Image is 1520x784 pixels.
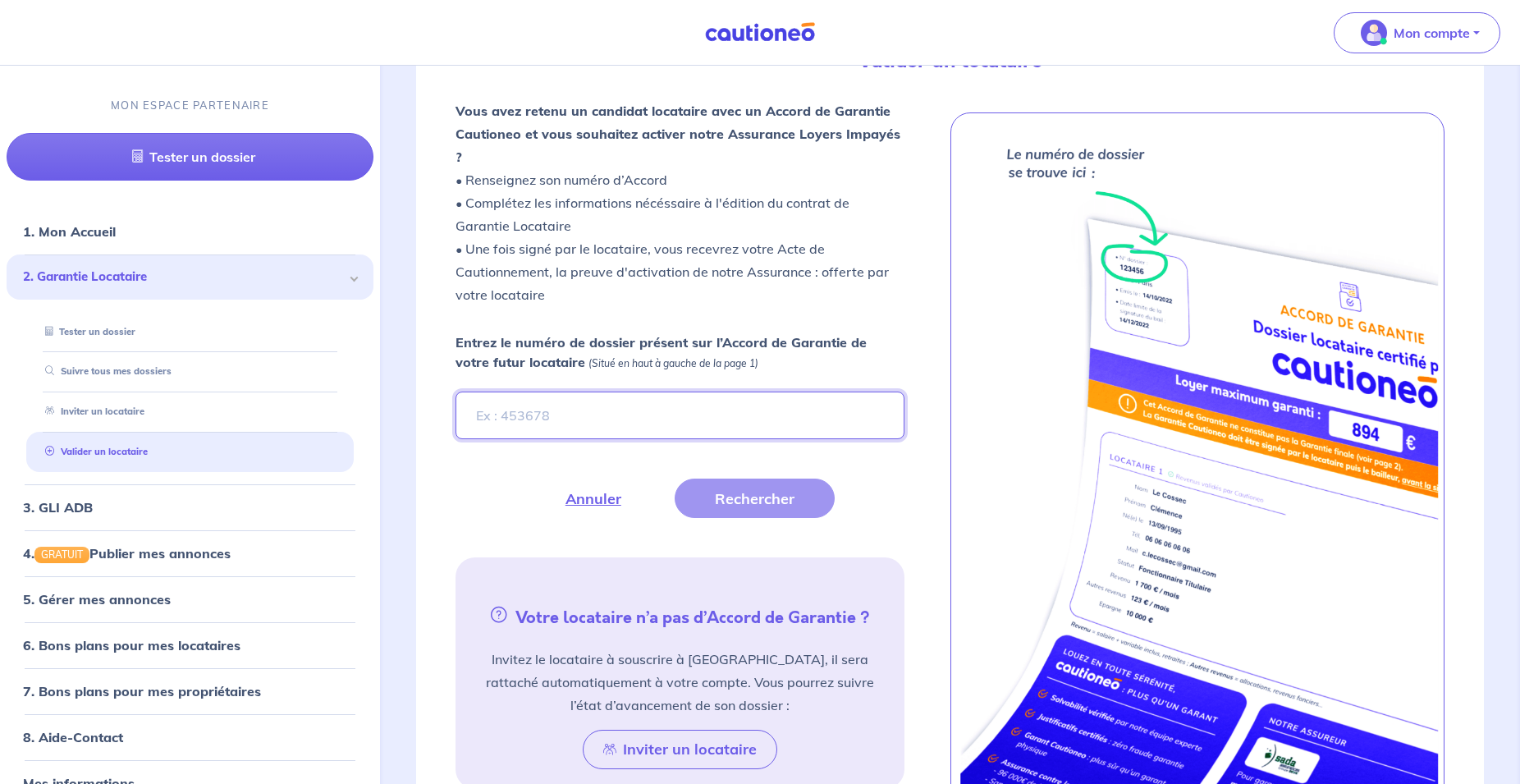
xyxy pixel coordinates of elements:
[23,499,93,516] a: 3. GLI ADB
[1361,20,1387,46] img: illu_account_valid_menu.svg
[7,676,373,708] div: 7. Bons plans pour mes propriétaires
[23,684,261,700] a: 7. Bons plans pour mes propriétaires
[588,357,758,369] em: (Situé en haut à gauche de la page 1)
[7,255,373,300] div: 2. Garantie Locataire
[456,334,867,370] strong: Entrez le numéro de dossier présent sur l’Accord de Garantie de votre futur locataire
[26,319,354,346] div: Tester un dossier
[111,99,269,114] p: MON ESPACE PARTENAIRE
[7,722,373,754] div: 8. Aide-Contact
[23,545,231,562] a: 4.GRATUITPublier mes annonces
[39,447,148,458] a: Valider un locataire
[525,479,662,518] button: Annuler
[26,399,354,426] div: Inviter un locataire
[456,392,904,439] input: Ex : 453678
[475,648,885,717] p: Invitez le locataire à souscrire à [GEOGRAPHIC_DATA], il sera rattaché automatiquement à votre co...
[456,99,904,306] p: • Renseignez son numéro d’Accord • Complétez les informations nécéssaire à l'édition du contrat d...
[456,103,900,165] strong: Vous avez retenu un candidat locataire avec un Accord de Garantie Cautioneo et vous souhaitez act...
[7,491,373,524] div: 3. GLI ADB
[7,216,373,249] div: 1. Mon Accueil
[26,439,354,466] div: Valider un locataire
[7,630,373,663] div: 6. Bons plans pour mes locataires
[23,592,171,608] a: 5. Gérer mes annonces
[698,22,822,43] img: Cautioneo
[23,638,240,654] a: 6. Bons plans pour mes locataires
[39,406,144,418] a: Inviter un locataire
[7,537,373,570] div: 4.GRATUITPublier mes annonces
[462,603,898,628] h5: Votre locataire n’a pas d’Accord de Garantie ?
[23,730,123,746] a: 8. Aide-Contact
[23,268,345,287] span: 2. Garantie Locataire
[1334,12,1500,53] button: illu_account_valid_menu.svgMon compte
[1394,23,1470,43] p: Mon compte
[39,326,135,337] a: Tester un dossier
[7,134,373,181] a: Tester un dossier
[698,49,1202,73] h4: Valider un locataire
[583,730,777,769] button: Inviter un locataire
[23,224,116,241] a: 1. Mon Accueil
[39,366,172,378] a: Suivre tous mes dossiers
[7,584,373,617] div: 5. Gérer mes annonces
[26,359,354,386] div: Suivre tous mes dossiers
